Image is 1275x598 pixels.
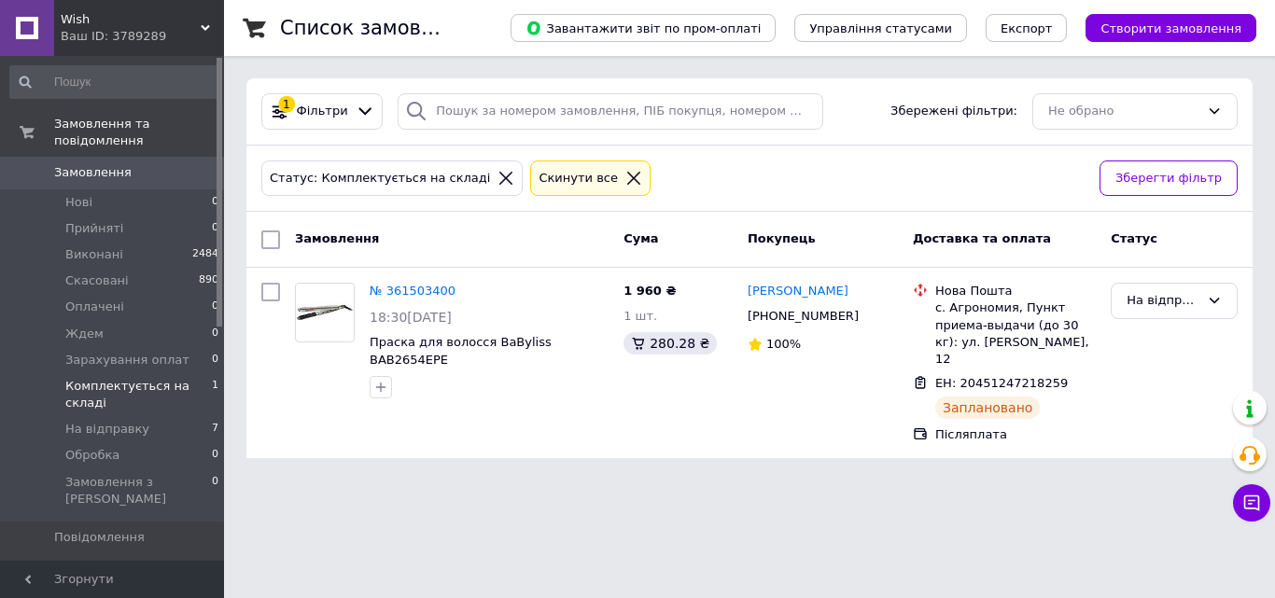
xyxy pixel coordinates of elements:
span: Замовлення [54,164,132,181]
span: 1 960 ₴ [623,284,676,298]
span: Ждем [65,326,104,342]
span: Зберегти фільтр [1115,169,1222,188]
span: Нові [65,194,92,211]
div: Післяплата [935,426,1096,443]
span: Скасовані [65,272,129,289]
button: Управління статусами [794,14,967,42]
span: Створити замовлення [1100,21,1241,35]
a: [PERSON_NAME] [748,283,848,300]
input: Пошук [9,65,220,99]
button: Завантажити звіт по пром-оплаті [511,14,776,42]
button: Чат з покупцем [1233,484,1270,522]
span: На відправку [65,421,149,438]
span: Зарахування оплат [65,352,189,369]
span: Управління статусами [809,21,952,35]
div: 1 [278,96,295,113]
a: № 361503400 [370,284,455,298]
div: [PHONE_NUMBER] [744,304,862,328]
span: Замовлення та повідомлення [54,116,224,149]
span: Обробка [65,447,119,464]
span: Оплачені [65,299,124,315]
span: 2484 [192,246,218,263]
div: Cкинути все [535,169,622,188]
span: Завантажити звіт по пром-оплаті [525,20,761,36]
span: Збережені фільтри: [890,103,1017,120]
span: Wish [61,11,201,28]
span: 100% [766,337,801,351]
span: 0 [212,474,218,508]
a: Створити замовлення [1067,21,1256,35]
button: Зберегти фільтр [1100,160,1238,197]
span: 18:30[DATE] [370,310,452,325]
span: 7 [212,421,218,438]
span: 890 [199,272,218,289]
span: Комплектується на складі [65,378,212,411]
span: Прийняті [65,220,123,237]
span: 0 [212,220,218,237]
span: 1 [212,378,218,411]
div: с. Агрономия, Пункт приема-выдачи (до 30 кг): ул. [PERSON_NAME], 12 [935,299,1096,368]
span: Cума [623,231,658,245]
a: Фото товару [295,283,355,342]
div: Нова Пошта [935,283,1096,299]
div: Статус: Комплектується на складі [266,169,494,188]
div: Ваш ID: 3789289 [61,28,224,45]
span: 0 [212,299,218,315]
span: Фільтри [297,103,348,120]
span: ЕН: 20451247218259 [935,376,1068,390]
div: Не обрано [1048,102,1199,121]
h1: Список замовлень [280,17,469,39]
span: Замовлення з [PERSON_NAME] [65,474,212,508]
button: Створити замовлення [1086,14,1256,42]
span: Доставка та оплата [913,231,1051,245]
img: Фото товару [296,292,354,332]
span: Експорт [1001,21,1053,35]
span: 1 шт. [623,309,657,323]
button: Експорт [986,14,1068,42]
span: 0 [212,352,218,369]
span: Статус [1111,231,1157,245]
span: Повідомлення [54,529,145,546]
span: Виконані [65,246,123,263]
input: Пошук за номером замовлення, ПІБ покупця, номером телефону, Email, номером накладної [398,93,823,130]
span: Замовлення [295,231,379,245]
div: Заплановано [935,396,1041,419]
span: 0 [212,194,218,211]
div: На відправку [1127,291,1199,311]
span: 0 [212,447,218,464]
span: 0 [212,326,218,342]
a: Праска для волосся BaByliss BAB2654EPE [370,335,552,367]
span: Покупець [748,231,816,245]
div: 280.28 ₴ [623,332,717,355]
